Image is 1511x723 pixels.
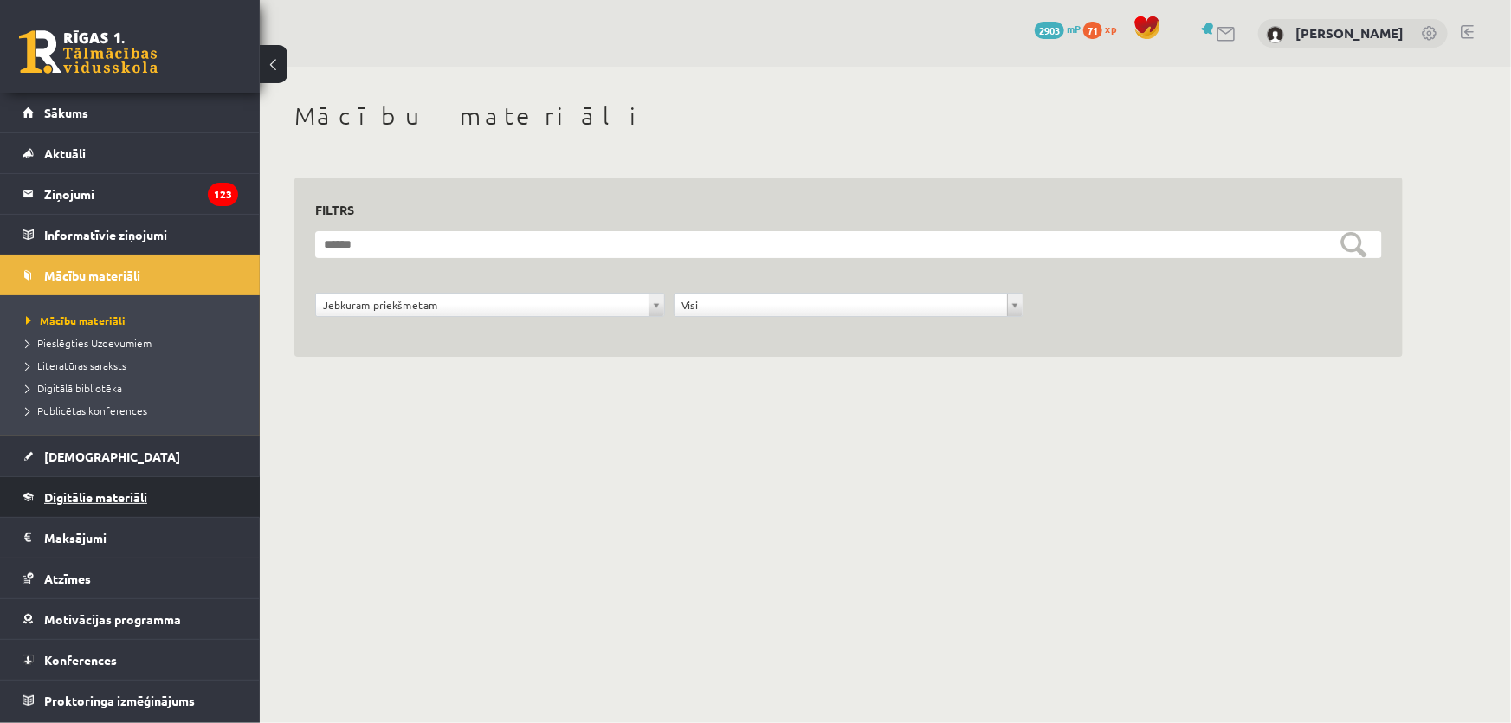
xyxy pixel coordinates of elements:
a: Proktoringa izmēģinājums [23,681,238,720]
a: Ziņojumi123 [23,174,238,214]
a: Atzīmes [23,558,238,598]
a: Mācību materiāli [23,255,238,295]
span: Digitālā bibliotēka [26,381,122,395]
span: Mācību materiāli [26,313,126,327]
h1: Mācību materiāli [294,101,1403,131]
a: Digitālā bibliotēka [26,380,242,396]
a: [PERSON_NAME] [1295,24,1404,42]
legend: Ziņojumi [44,174,238,214]
a: Pieslēgties Uzdevumiem [26,335,242,351]
span: Aktuāli [44,145,86,161]
span: Digitālie materiāli [44,489,147,505]
a: 71 xp [1083,22,1125,36]
span: Atzīmes [44,571,91,586]
a: Publicētas konferences [26,403,242,418]
a: Jebkuram priekšmetam [316,294,664,316]
a: Konferences [23,640,238,680]
span: Motivācijas programma [44,611,181,627]
legend: Informatīvie ziņojumi [44,215,238,255]
a: Aktuāli [23,133,238,173]
span: Visi [681,294,1000,316]
span: mP [1067,22,1081,36]
a: Rīgas 1. Tālmācības vidusskola [19,30,158,74]
span: Mācību materiāli [44,268,140,283]
span: Konferences [44,652,117,668]
i: 123 [208,183,238,206]
a: Visi [675,294,1023,316]
a: Sākums [23,93,238,132]
h3: Filtrs [315,198,1361,222]
a: 2903 mP [1035,22,1081,36]
span: Pieslēgties Uzdevumiem [26,336,152,350]
span: xp [1105,22,1116,36]
a: Motivācijas programma [23,599,238,639]
a: Digitālie materiāli [23,477,238,517]
a: Literatūras saraksts [26,358,242,373]
a: Informatīvie ziņojumi [23,215,238,255]
legend: Maksājumi [44,518,238,558]
span: Proktoringa izmēģinājums [44,693,195,708]
span: [DEMOGRAPHIC_DATA] [44,449,180,464]
a: Mācību materiāli [26,313,242,328]
span: Literatūras saraksts [26,358,126,372]
span: 71 [1083,22,1102,39]
span: 2903 [1035,22,1064,39]
span: Jebkuram priekšmetam [323,294,642,316]
a: [DEMOGRAPHIC_DATA] [23,436,238,476]
span: Publicētas konferences [26,403,147,417]
span: Sākums [44,105,88,120]
img: Eriks Meļņiks [1267,26,1284,43]
a: Maksājumi [23,518,238,558]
